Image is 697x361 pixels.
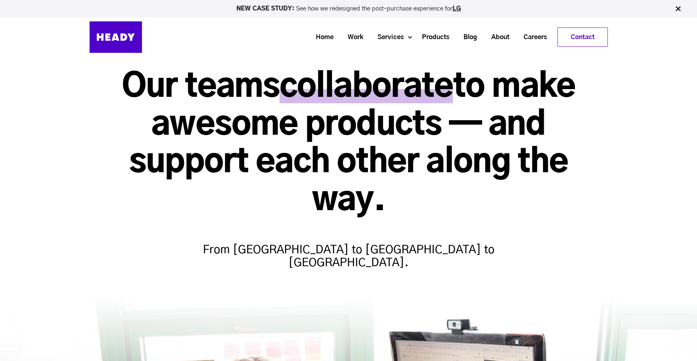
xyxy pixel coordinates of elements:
a: Services [367,30,408,45]
span: collaborate [280,71,453,103]
a: Contact [558,28,607,46]
a: LG [453,6,461,12]
a: Home [306,30,338,45]
strong: NEW CASE STUDY: [236,6,296,12]
img: Close Bar [674,5,682,13]
p: See how we redesigned the post-purchase experience for [4,6,693,12]
h4: From [GEOGRAPHIC_DATA] to [GEOGRAPHIC_DATA] to [GEOGRAPHIC_DATA]. [191,227,506,269]
a: Careers [513,30,551,45]
a: Products [412,30,453,45]
a: Blog [453,30,481,45]
a: About [481,30,513,45]
div: Navigation Menu [150,27,608,47]
a: Work [338,30,367,45]
h1: Our teams to make awesome products — and support each other along the way. [90,69,608,219]
img: Heady_Logo_Web-01 (1) [90,21,142,53]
